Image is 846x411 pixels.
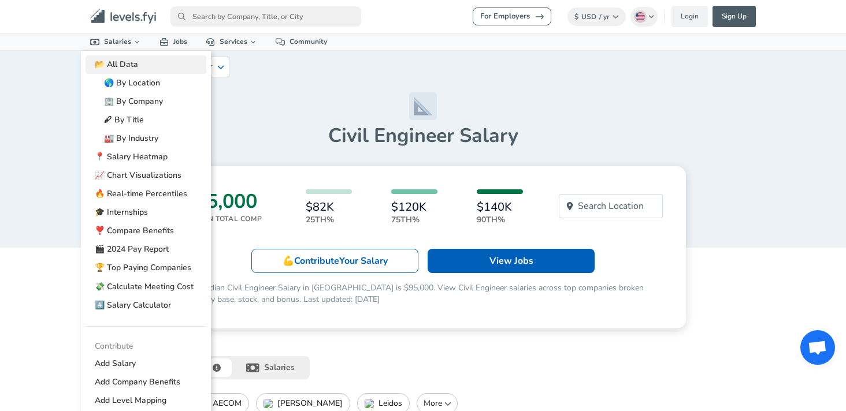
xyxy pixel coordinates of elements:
[365,399,374,408] img: LeidosIcon
[264,399,273,408] img: JacobsIcon
[86,391,206,410] a: Add Level Mapping
[391,214,437,226] p: 75th%
[599,12,610,21] span: / yr
[234,356,310,379] button: salaries
[428,249,595,273] a: View Jobs
[671,6,708,27] a: Login
[86,296,206,315] a: #️⃣ Salary Calculator
[86,92,206,111] a: 🏢 By Company
[477,214,523,226] p: 90th%
[196,33,266,50] a: Services
[150,33,196,50] a: Jobs
[86,129,206,148] a: 🏭️ By Industry
[636,12,645,21] img: English (US)
[422,398,452,409] p: More
[409,92,437,120] img: Civil Engineer Icon
[391,201,437,214] h6: $120K
[574,12,578,21] span: $
[339,255,388,267] span: Your Salary
[86,354,206,373] a: Add Salary
[581,12,596,21] span: USD
[489,254,533,268] p: View Jobs
[473,8,551,25] a: For Employers
[86,111,206,129] a: 🖋 By Title
[90,124,756,148] h1: Civil Engineer Salary
[184,214,262,224] p: Median Total Comp
[86,222,206,240] a: ❣️ Compare Benefits
[86,148,206,166] a: 📍 Salary Heatmap
[86,185,206,203] a: 🔥 Real-time Percentiles
[306,201,352,214] h6: $82K
[76,5,770,28] nav: primary
[170,6,361,27] input: Search by Company, Title, or City
[86,338,206,354] li: Contribute
[183,282,663,305] p: The median Civil Engineer Salary in [GEOGRAPHIC_DATA] is $95,000. View Civil Engineer salaries ac...
[81,33,150,50] a: Salaries
[277,399,343,408] p: [PERSON_NAME]
[251,249,418,273] a: 💪ContributeYour Salary
[86,278,206,296] a: 💸 Calculate Meeting Cost
[86,74,206,92] a: 🌎 By Location
[578,199,644,213] p: Search Location
[713,6,756,27] a: Sign Up
[86,55,206,74] a: 📂 All Data
[283,254,388,268] p: 💪 Contribute
[800,330,835,365] div: Open chat
[477,201,523,214] h6: $140K
[306,214,352,226] p: 25th%
[86,373,206,391] a: Add Company Benefits
[379,399,402,408] p: Leidos
[183,189,262,214] h3: $95,000
[213,399,242,408] p: AECOM
[86,166,206,185] a: 📈 Chart Visualizations
[86,203,206,222] a: 🎓 Internships
[630,7,658,27] button: English (US)
[567,8,626,26] button: $USD/ yr
[86,240,206,259] a: 🎬 2024 Pay Report
[86,259,206,277] a: 🏆 Top Paying Companies
[266,33,336,50] a: Community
